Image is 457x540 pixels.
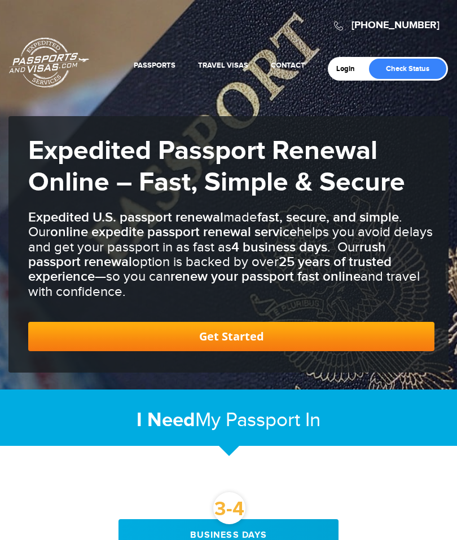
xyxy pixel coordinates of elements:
[28,210,434,299] h3: made . Our helps you avoid delays and get your passport in as fast as . Our option is backed by o...
[28,322,434,351] a: Get Started
[198,61,248,70] a: Travel Visas
[271,61,305,70] a: Contact
[50,224,297,240] b: online expedite passport renewal service
[9,37,89,88] a: Passports & [DOMAIN_NAME]
[351,19,440,32] a: [PHONE_NUMBER]
[213,492,245,524] div: 3-4
[231,239,327,255] b: 4 business days
[137,408,195,432] strong: I Need
[134,61,175,70] a: Passports
[369,59,446,79] a: Check Status
[226,409,320,432] span: Passport In
[170,268,361,285] b: renew your passport fast online
[336,64,363,73] a: Login
[257,209,399,225] b: fast, secure, and simple
[28,239,386,270] b: rush passport renewal
[28,254,392,285] b: 25 years of trusted experience
[8,408,449,432] h2: My
[28,135,405,199] strong: Expedited Passport Renewal Online – Fast, Simple & Secure
[28,209,223,225] b: Expedited U.S. passport renewal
